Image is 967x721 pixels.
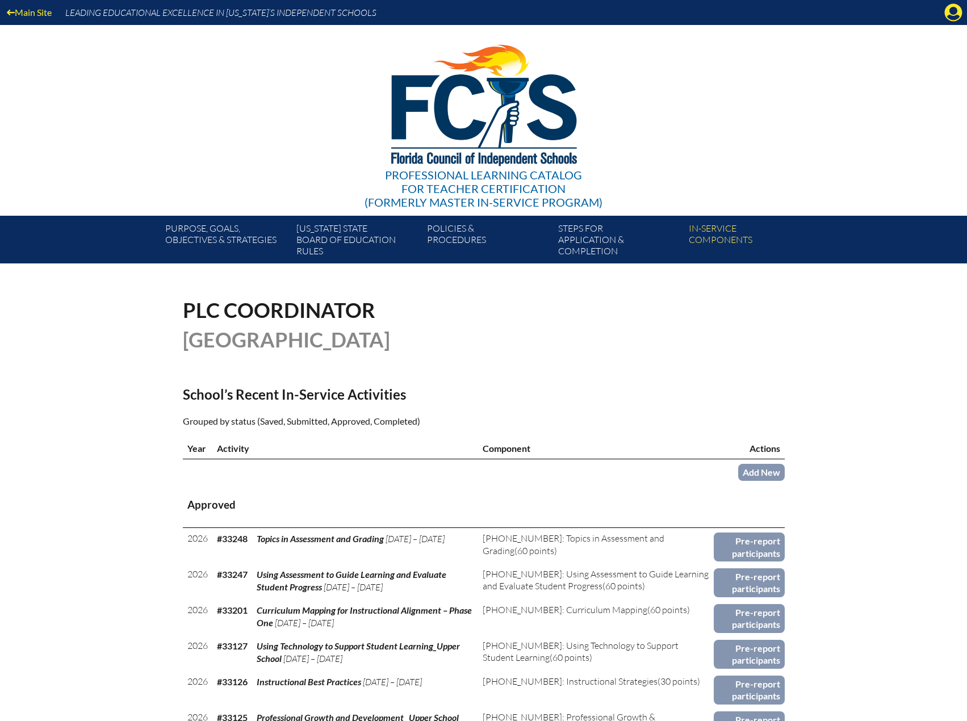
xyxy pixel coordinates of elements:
span: [GEOGRAPHIC_DATA] [183,327,390,352]
a: Pre-report participants [714,568,784,597]
span: [DATE] – [DATE] [283,653,342,664]
a: Professional Learning Catalog for Teacher Certification(formerly Master In-service Program) [360,23,607,211]
svg: Manage account [944,3,962,22]
td: 2026 [183,635,212,671]
a: Steps forapplication & completion [554,220,684,263]
p: Grouped by status (Saved, Submitted, Approved, Completed) [183,414,583,429]
th: Year [183,438,212,459]
td: 2026 [183,564,212,600]
h2: School’s Recent In-Service Activities [183,386,583,403]
span: [DATE] – [DATE] [386,533,445,544]
b: #33247 [217,569,248,580]
td: (30 points) [478,671,714,707]
a: [US_STATE] StateBoard of Education rules [292,220,422,263]
span: Instructional Best Practices [257,676,361,687]
a: Add New [738,464,785,480]
td: (60 points) [478,564,714,600]
a: Policies &Procedures [422,220,553,263]
b: #33248 [217,533,248,544]
span: for Teacher Certification [401,182,566,195]
div: Professional Learning Catalog (formerly Master In-service Program) [365,168,602,209]
span: Curriculum Mapping for Instructional Alignment – Phase One [257,605,472,628]
a: Pre-report participants [714,604,784,633]
span: [DATE] – [DATE] [324,581,383,593]
span: Using Technology to Support Student Learning_Upper School [257,640,460,664]
td: 2026 [183,600,212,635]
span: [PHONE_NUMBER]: Using Technology to Support Student Learning [483,640,679,663]
td: 2026 [183,671,212,707]
td: (60 points) [478,635,714,671]
img: FCISlogo221.eps [366,25,601,180]
a: Pre-report participants [714,533,784,561]
td: (60 points) [478,600,714,635]
b: #33126 [217,676,248,687]
td: 2026 [183,528,212,564]
a: In-servicecomponents [684,220,815,263]
a: Pre-report participants [714,640,784,669]
b: #33127 [217,640,248,651]
span: Using Assessment to Guide Learning and Evaluate Student Progress [257,569,446,592]
td: (60 points) [478,528,714,564]
a: Purpose, goals,objectives & strategies [161,220,291,263]
th: Actions [714,438,784,459]
span: [PHONE_NUMBER]: Instructional Strategies [483,676,658,687]
span: [PHONE_NUMBER]: Topics in Assessment and Grading [483,533,664,556]
span: [PHONE_NUMBER]: Using Assessment to Guide Learning and Evaluate Student Progress [483,568,709,592]
th: Component [478,438,714,459]
b: #33201 [217,605,248,615]
a: Pre-report participants [714,676,784,705]
span: [PHONE_NUMBER]: Curriculum Mapping [483,604,647,615]
span: [DATE] – [DATE] [275,617,334,628]
span: [DATE] – [DATE] [363,676,422,688]
span: Topics in Assessment and Grading [257,533,384,544]
a: Main Site [2,5,56,20]
th: Activity [212,438,479,459]
h3: Approved [187,498,780,512]
span: PLC Coordinator [183,297,375,322]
